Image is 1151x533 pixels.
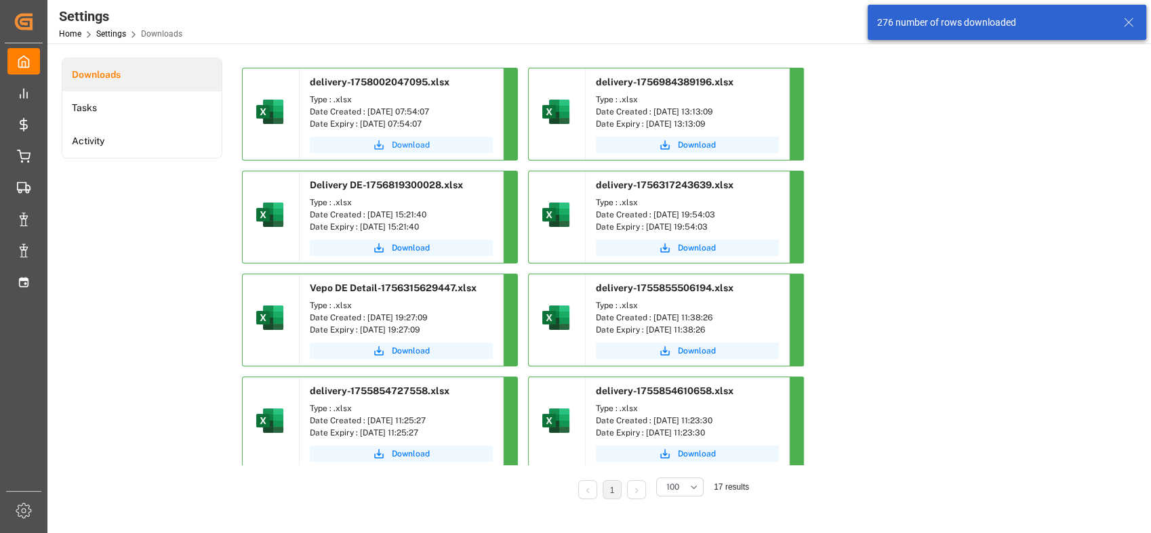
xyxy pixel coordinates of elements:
img: microsoft-excel-2019--v1.png [254,198,286,231]
button: Download [596,446,779,462]
div: Type : .xlsx [596,402,779,414]
span: delivery-1756317243639.xlsx [596,179,733,190]
div: Date Expiry : [DATE] 19:54:03 [596,221,779,233]
span: Download [392,448,430,460]
a: Settings [96,29,126,39]
button: open menu [656,477,704,496]
span: delivery-1756984389196.xlsx [596,77,733,87]
div: Date Created : [DATE] 11:38:26 [596,312,779,324]
button: Download [310,343,493,359]
div: Settings [59,6,182,26]
div: Date Expiry : [DATE] 11:23:30 [596,427,779,439]
img: microsoft-excel-2019--v1.png [540,198,572,231]
button: Download [310,137,493,153]
div: Date Expiry : [DATE] 15:21:40 [310,221,493,233]
button: Download [310,240,493,256]
span: Download [392,139,430,151]
div: Date Created : [DATE] 13:13:09 [596,106,779,118]
span: Delivery DE-1756819300028.xlsx [310,179,463,190]
div: Date Created : [DATE] 11:23:30 [596,414,779,427]
span: 17 results [714,482,749,492]
img: microsoft-excel-2019--v1.png [254,301,286,334]
li: Previous Page [578,480,597,499]
div: Date Expiry : [DATE] 19:27:09 [310,324,493,336]
span: Vepo DE Detail-1756315629447.xlsx [310,282,477,293]
div: Type : .xlsx [310,93,493,106]
span: Download [678,139,716,151]
span: Download [392,345,430,357]
span: delivery-1755854610658.xlsx [596,385,733,396]
div: Date Created : [DATE] 19:27:09 [310,312,493,324]
span: Download [678,242,716,254]
a: Activity [62,125,222,158]
button: Download [596,137,779,153]
div: Type : .xlsx [310,299,493,312]
span: 100 [666,481,679,493]
div: Date Created : [DATE] 19:54:03 [596,209,779,221]
span: delivery-1755855506194.xlsx [596,282,733,293]
button: Download [596,343,779,359]
div: Date Expiry : [DATE] 11:38:26 [596,324,779,336]
img: microsoft-excel-2019--v1.png [254,95,286,128]
img: microsoft-excel-2019--v1.png [540,404,572,437]
a: Tasks [62,91,222,125]
span: Download [678,345,716,357]
button: Download [596,240,779,256]
div: Type : .xlsx [310,402,493,414]
div: Date Created : [DATE] 11:25:27 [310,414,493,427]
img: microsoft-excel-2019--v1.png [254,404,286,437]
div: 276 number of rows downloaded [877,16,1110,30]
img: microsoft-excel-2019--v1.png [540,95,572,128]
button: Download [310,446,493,462]
a: Downloads [62,58,222,91]
div: Type : .xlsx [596,93,779,106]
a: 1 [610,486,615,495]
div: Date Created : [DATE] 15:21:40 [310,209,493,221]
li: 1 [603,480,622,499]
div: Type : .xlsx [310,196,493,209]
div: Date Expiry : [DATE] 11:25:27 [310,427,493,439]
span: Download [678,448,716,460]
span: delivery-1758002047095.xlsx [310,77,449,87]
img: microsoft-excel-2019--v1.png [540,301,572,334]
div: Date Created : [DATE] 07:54:07 [310,106,493,118]
div: Type : .xlsx [596,299,779,312]
span: delivery-1755854727558.xlsx [310,385,449,396]
div: Date Expiry : [DATE] 07:54:07 [310,118,493,130]
a: Home [59,29,81,39]
li: Next Page [627,480,646,499]
div: Type : .xlsx [596,196,779,209]
span: Download [392,242,430,254]
div: Date Expiry : [DATE] 13:13:09 [596,118,779,130]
